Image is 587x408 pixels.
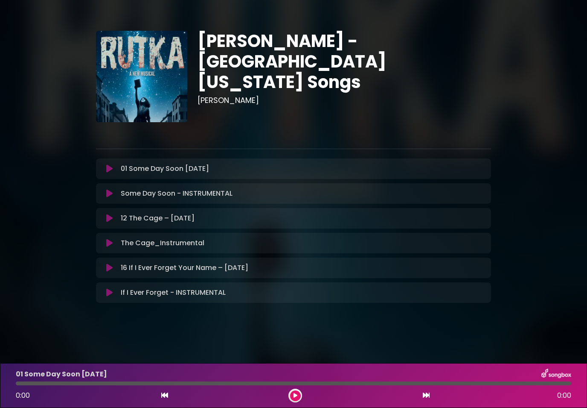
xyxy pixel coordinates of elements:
h1: [PERSON_NAME] - [GEOGRAPHIC_DATA][US_STATE] Songs [198,31,491,92]
p: 16 If I Ever Forget Your Name – [DATE] [121,263,248,273]
p: 12 The Cage – [DATE] [121,213,195,223]
p: 01 Some Day Soon [DATE] [121,164,209,174]
p: The Cage_Instrumental [121,238,204,248]
img: 1uTIpRqyQbG8iUOrqZvZ [96,31,187,122]
p: If I Ever Forget - INSTRUMENTAL [121,288,226,298]
h3: [PERSON_NAME] [198,96,491,105]
p: Some Day Soon - INSTRUMENTAL [121,188,232,199]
